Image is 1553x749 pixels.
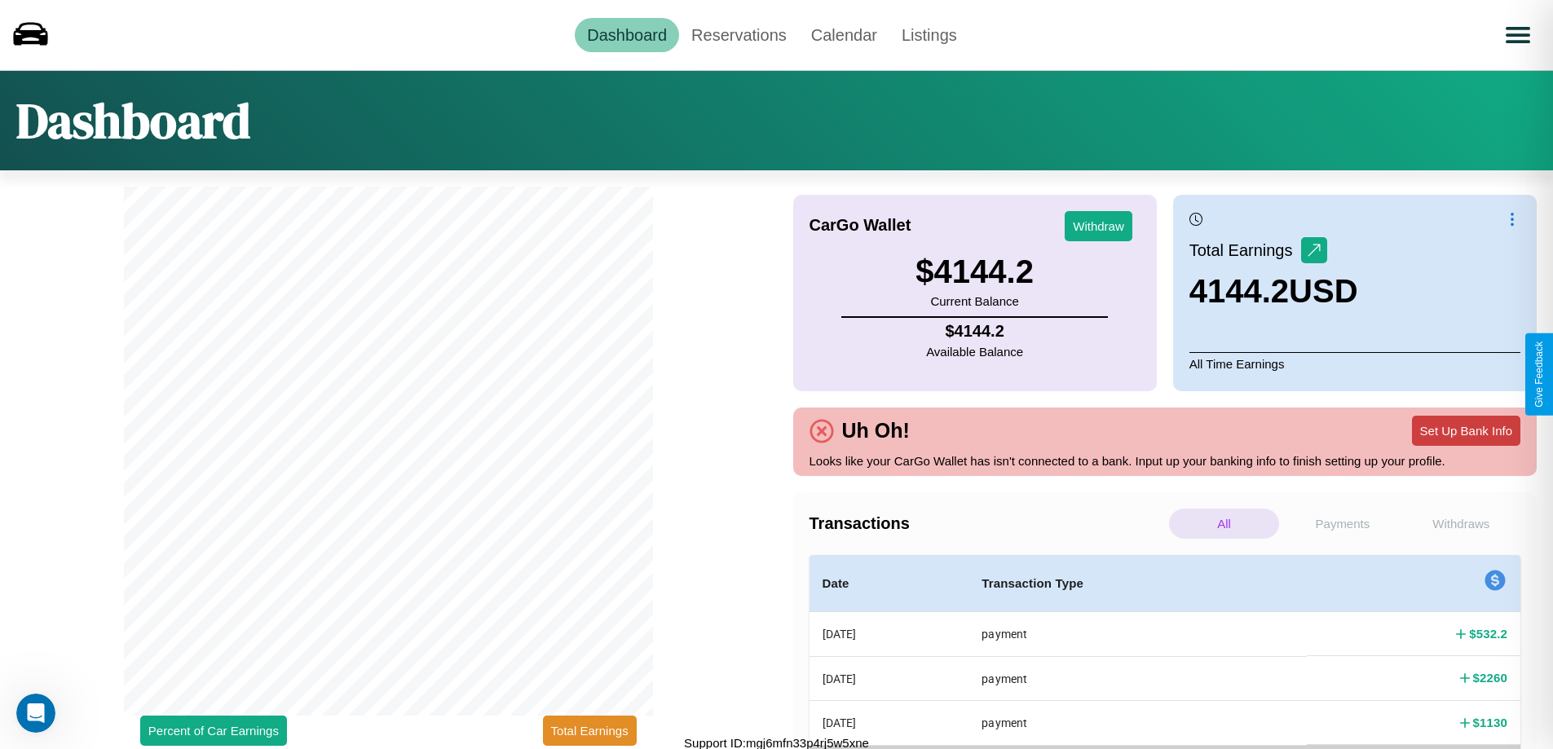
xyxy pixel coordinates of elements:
p: All Time Earnings [1189,352,1520,375]
p: All [1169,509,1279,539]
a: Calendar [799,18,889,52]
th: payment [968,701,1307,745]
h3: $ 4144.2 [915,253,1034,290]
p: Withdraws [1406,509,1516,539]
h4: $ 1130 [1473,714,1507,731]
h4: $ 2260 [1473,669,1507,686]
p: Available Balance [926,341,1023,363]
h4: $ 532.2 [1469,625,1507,642]
th: payment [968,656,1307,700]
th: [DATE] [810,656,969,700]
h4: CarGo Wallet [810,216,911,235]
button: Percent of Car Earnings [140,716,287,746]
h3: 4144.2 USD [1189,273,1358,310]
button: Withdraw [1065,211,1132,241]
h4: Transaction Type [982,574,1294,593]
th: [DATE] [810,701,969,745]
a: Listings [889,18,969,52]
div: Give Feedback [1533,341,1545,408]
a: Dashboard [575,18,679,52]
p: Looks like your CarGo Wallet has isn't connected to a bank. Input up your banking info to finish ... [810,450,1521,472]
h4: Transactions [810,514,1165,533]
button: Total Earnings [543,716,637,746]
button: Open menu [1495,12,1541,58]
a: Reservations [679,18,799,52]
h1: Dashboard [16,87,250,154]
iframe: Intercom live chat [16,694,55,733]
p: Current Balance [915,290,1034,312]
h4: Date [823,574,956,593]
th: [DATE] [810,612,969,657]
h4: Uh Oh! [834,419,918,443]
p: Total Earnings [1189,236,1301,265]
button: Set Up Bank Info [1412,416,1520,446]
h4: $ 4144.2 [926,322,1023,341]
p: Payments [1287,509,1397,539]
th: payment [968,612,1307,657]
